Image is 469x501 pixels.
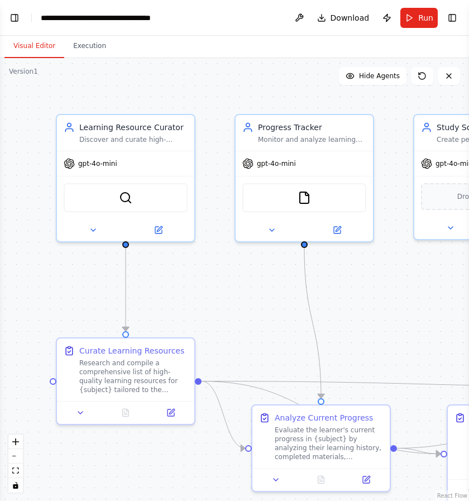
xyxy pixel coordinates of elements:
div: Learning Resource Curator [79,122,188,133]
button: Open in side panel [127,223,190,237]
div: Curate Learning ResourcesResearch and compile a comprehensive list of high-quality learning resou... [56,337,195,425]
button: Run [400,8,438,28]
div: Discover and curate high-quality, personalized learning resources for {subject} based on the lear... [79,135,188,144]
span: gpt-4o-mini [78,159,117,168]
span: gpt-4o-mini [257,159,296,168]
button: Visual Editor [4,35,64,58]
button: Open in side panel [305,223,368,237]
a: React Flow attribution [437,493,467,499]
button: Execution [64,35,115,58]
div: Version 1 [9,67,38,76]
button: Download [313,8,374,28]
div: Curate Learning Resources [79,345,184,356]
button: zoom out [8,449,23,464]
button: fit view [8,464,23,478]
button: Open in side panel [347,473,385,486]
button: Show left sidebar [7,10,22,26]
g: Edge from 3f10341d-6ba8-4d67-a93b-c78d983608f1 to bc8eec18-aa6a-4dfa-b157-bc85af053ccf [202,376,245,454]
div: Evaluate the learner's current progress in {subject} by analyzing their learning history, complet... [275,426,383,461]
button: Open in side panel [151,406,190,419]
div: Research and compile a comprehensive list of high-quality learning resources for {subject} tailor... [79,359,188,394]
div: Analyze Current Progress [275,412,373,423]
span: Download [331,12,370,23]
div: Progress TrackerMonitor and analyze learning progress in {subject}, identifying strengths, weakne... [234,114,374,242]
div: Progress Tracker [258,122,366,133]
button: No output available [298,473,345,486]
div: Analyze Current ProgressEvaluate the learner's current progress in {subject} by analyzing their l... [251,404,391,492]
div: React Flow controls [8,435,23,493]
span: Hide Agents [359,71,400,80]
g: Edge from bc8eec18-aa6a-4dfa-b157-bc85af053ccf to 0bd42aec-ce35-47c1-a4b1-a6dd303891c1 [397,443,441,460]
img: SerplyWebSearchTool [119,191,132,204]
div: Monitor and analyze learning progress in {subject}, identifying strengths, weaknesses, and areas ... [258,135,366,144]
button: No output available [102,406,150,419]
span: Run [418,12,433,23]
button: zoom in [8,435,23,449]
div: Learning Resource CuratorDiscover and curate high-quality, personalized learning resources for {s... [56,114,195,242]
button: Show right sidebar [444,10,460,26]
button: toggle interactivity [8,478,23,493]
nav: breadcrumb [41,12,151,23]
img: FileReadTool [298,191,311,204]
g: Edge from 56a0ed6d-0de7-4230-aaa7-45c8f5744e5c to 3f10341d-6ba8-4d67-a93b-c78d983608f1 [120,248,131,331]
g: Edge from a4eeb738-74dd-496e-9abf-ccae38917a7a to bc8eec18-aa6a-4dfa-b157-bc85af053ccf [299,248,327,398]
button: Hide Agents [339,67,406,85]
